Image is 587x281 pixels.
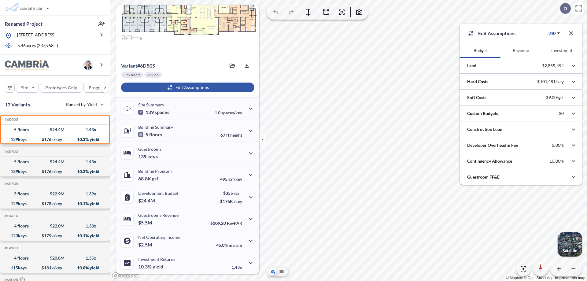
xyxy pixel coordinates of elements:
p: Satellite [563,248,577,253]
p: $355 [220,190,242,196]
button: Revenue [500,43,541,58]
span: RevPAR [227,220,242,226]
p: 139 [138,153,158,160]
h5: Click to copy the code [3,214,18,218]
button: Budget [460,43,500,58]
div: USD [548,31,556,36]
p: 5.00% [552,142,564,148]
a: OpenStreetMap [524,276,553,280]
button: Ranked by Yield [61,100,107,109]
button: Investment [541,43,582,58]
p: Prototypes Only [45,85,77,91]
h5: Click to copy the code [3,150,18,154]
button: Switcher ImageSatellite [558,232,582,257]
p: Land [467,63,476,69]
p: Contingency Allowance [467,158,512,164]
button: Aerial View [269,268,277,275]
p: Site Summary [138,102,164,107]
p: 68.8K [138,176,158,182]
p: $9.00/gsf [546,95,564,100]
p: Custom Budgets [467,110,498,116]
p: D [563,6,567,11]
span: margin [229,242,242,248]
p: Edit Assumptions [478,30,515,37]
p: Developer Overhead & Fee [467,142,518,148]
img: Switcher Image [558,232,582,257]
p: 10.3% [138,264,163,270]
p: 67 [220,132,242,138]
span: yield [153,264,163,270]
p: Hard Costs [467,79,488,85]
a: Mapbox [506,276,523,280]
p: Flex Room [124,72,141,77]
p: Guestrooms [138,146,161,152]
span: gsf/key [228,176,242,182]
p: Building Program [138,168,172,174]
p: $176K [220,199,242,204]
p: 1.43x [231,264,242,270]
p: $5.5M [138,220,153,226]
span: keys [147,153,158,160]
p: 5 [138,131,162,138]
button: Program [83,83,116,93]
img: BrandImage [5,60,49,70]
p: Site [21,85,28,91]
p: $0 [559,111,564,116]
span: ft [226,132,229,138]
p: Soft Costs [467,94,486,101]
p: Construction Loan [467,126,502,132]
p: Net Operating Income [138,235,180,240]
img: user logo [83,60,93,70]
p: 495 [220,176,242,182]
p: $2,855,494 [542,63,564,68]
h5: Click to copy the code [3,182,18,186]
p: 1.0 [215,110,242,115]
p: Program [89,85,106,91]
span: height [230,132,242,138]
span: spaces/key [221,110,242,115]
span: /gsf [234,190,241,196]
span: Yield [87,102,97,108]
span: /key [234,199,242,204]
p: $24.4M [138,198,156,204]
p: 139 [138,109,169,115]
button: Prototypes Only [40,83,82,93]
p: 10.00% [549,158,564,164]
p: 13 Variants [5,101,30,108]
p: 45.0% [216,242,242,248]
p: Development Budget [138,190,178,196]
p: # 6d505 [121,63,155,69]
p: $101,481/key [537,79,564,84]
p: $2.5M [138,242,153,248]
p: Investment Returns [138,257,175,262]
button: Edit Assumptions [121,83,254,92]
span: floors [149,131,162,138]
span: Variant [121,63,137,68]
p: Guestroom FF&E [467,174,500,180]
p: Building Summary [138,124,173,130]
p: [STREET_ADDRESS] [17,32,55,39]
p: 5.46 acres ( 237,958 sf) [17,43,58,49]
a: Mapbox homepage [112,272,139,279]
p: Guestrooms Revenue [138,213,179,218]
h5: Click to copy the code [3,246,18,250]
button: Site Plan [278,268,285,275]
p: $109.20 [210,220,242,226]
span: spaces [155,109,169,115]
p: No Pool [147,72,160,77]
span: gsf [152,176,158,182]
h5: Click to copy the code [3,117,18,122]
p: Renamed Project [5,20,42,27]
button: Site [16,83,39,93]
a: Improve this map [555,276,585,280]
